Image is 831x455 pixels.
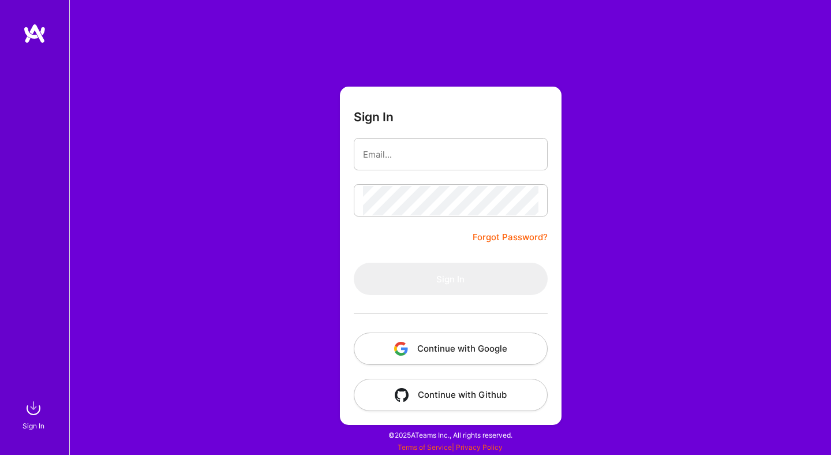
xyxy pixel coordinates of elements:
[363,140,538,169] input: Email...
[473,230,548,244] a: Forgot Password?
[69,420,831,449] div: © 2025 ATeams Inc., All rights reserved.
[354,379,548,411] button: Continue with Github
[23,23,46,44] img: logo
[394,342,408,356] img: icon
[23,420,44,432] div: Sign In
[398,443,503,452] span: |
[456,443,503,452] a: Privacy Policy
[354,263,548,295] button: Sign In
[354,333,548,365] button: Continue with Google
[24,397,45,432] a: sign inSign In
[354,110,394,124] h3: Sign In
[398,443,452,452] a: Terms of Service
[395,388,409,402] img: icon
[22,397,45,420] img: sign in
